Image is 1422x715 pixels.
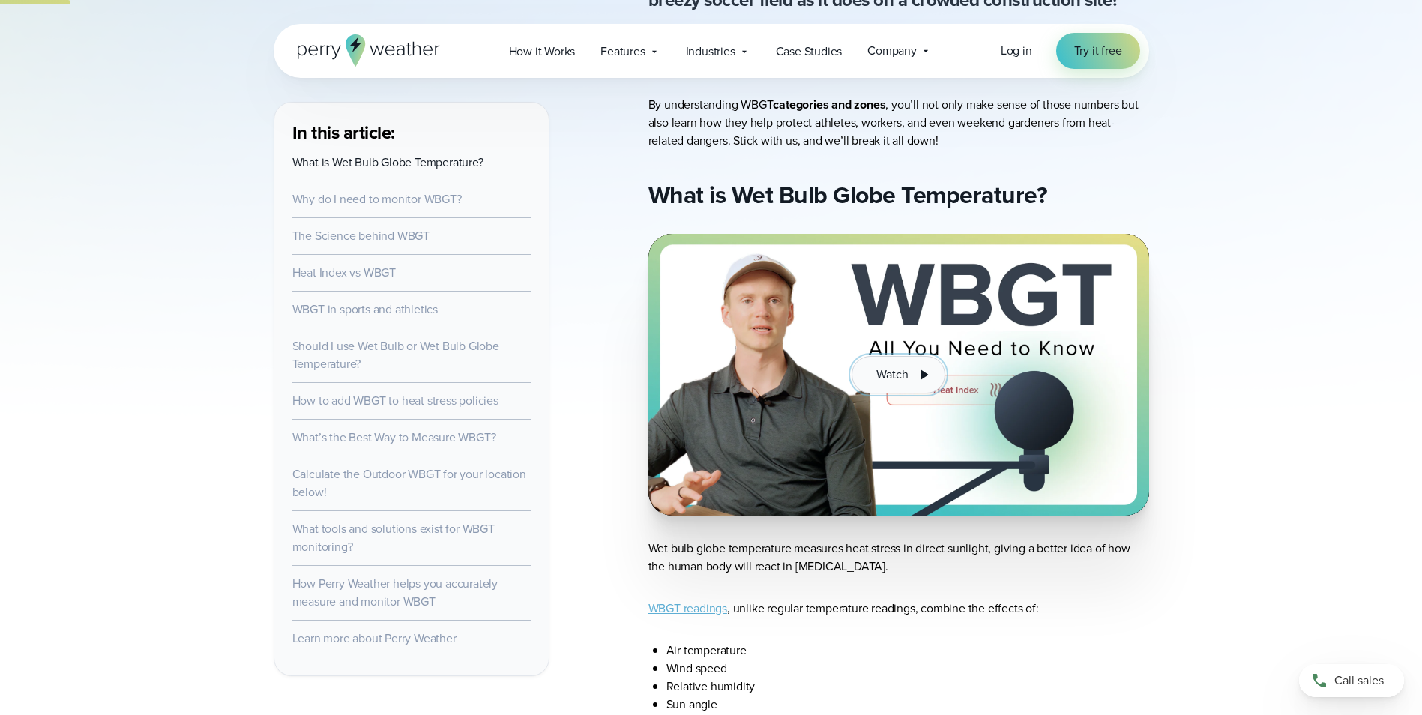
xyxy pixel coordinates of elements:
a: Case Studies [763,36,855,67]
a: Call sales [1299,664,1404,697]
li: Wind speed [666,660,1149,678]
button: Watch [852,356,945,393]
a: Should I use Wet Bulb or Wet Bulb Globe Temperature? [292,337,499,372]
span: Industries [686,43,735,61]
a: WBGT in sports and athletics [292,301,438,318]
span: How it Works [509,43,576,61]
span: Log in [1001,42,1032,59]
span: Features [600,43,645,61]
a: How to add WBGT to heat stress policies [292,392,498,409]
a: WBGT readings [648,600,727,617]
a: What is Wet Bulb Globe Temperature? [292,154,483,171]
p: By understanding WBGT , you’ll not only make sense of those numbers but also learn how they help ... [648,96,1149,150]
a: Calculate the Outdoor WBGT for your location below! [292,465,526,501]
h2: What is Wet Bulb Globe Temperature? [648,180,1149,210]
span: Call sales [1334,672,1384,690]
li: Relative humidity [666,678,1149,696]
span: Company [867,42,917,60]
a: Heat Index vs WBGT [292,264,396,281]
span: Watch [876,366,908,384]
li: Sun angle [666,696,1149,714]
a: How it Works [496,36,588,67]
p: Wet bulb globe temperature measures heat stress in direct sunlight, giving a better idea of how t... [648,540,1149,576]
a: How Perry Weather helps you accurately measure and monitor WBGT [292,575,498,610]
a: Try it free [1056,33,1140,69]
a: Log in [1001,42,1032,60]
strong: categories and zones [773,96,885,113]
a: Learn more about Perry Weather [292,630,457,647]
p: , unlike regular temperature readings, combine the effects of: [648,600,1149,618]
li: Air temperature [666,642,1149,660]
a: What’s the Best Way to Measure WBGT? [292,429,496,446]
a: Why do I need to monitor WBGT? [292,190,462,208]
a: What tools and solutions exist for WBGT monitoring? [292,520,495,555]
span: Try it free [1074,42,1122,60]
a: The Science behind WBGT [292,227,430,244]
h3: In this article: [292,121,531,145]
span: Case Studies [776,43,843,61]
